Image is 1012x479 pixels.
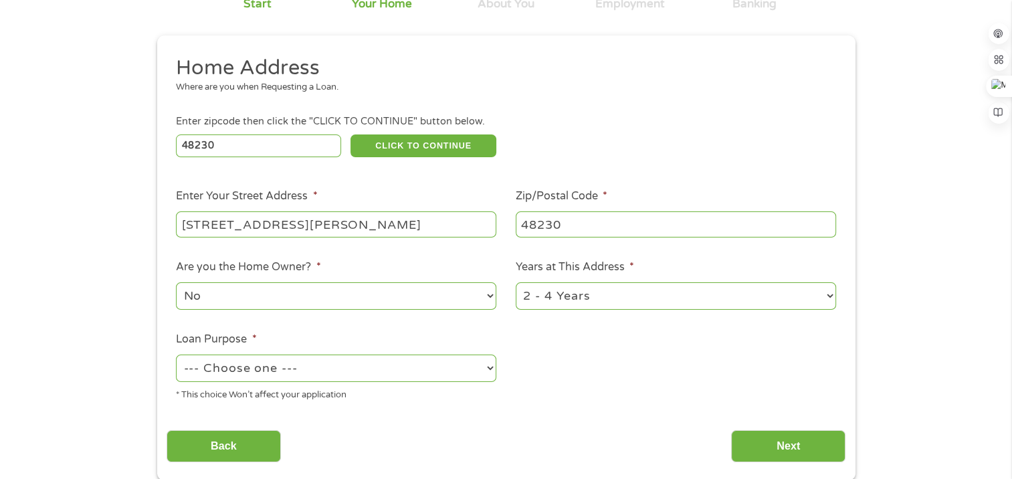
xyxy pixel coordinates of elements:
[516,189,607,203] label: Zip/Postal Code
[176,260,320,274] label: Are you the Home Owner?
[176,134,341,157] input: Enter Zipcode (e.g 01510)
[176,55,826,82] h2: Home Address
[176,114,835,129] div: Enter zipcode then click the "CLICK TO CONTINUE" button below.
[176,189,317,203] label: Enter Your Street Address
[350,134,496,157] button: CLICK TO CONTINUE
[516,260,634,274] label: Years at This Address
[176,211,496,237] input: 1 Main Street
[731,430,845,463] input: Next
[167,430,281,463] input: Back
[176,332,256,347] label: Loan Purpose
[176,384,496,402] div: * This choice Won’t affect your application
[176,81,826,94] div: Where are you when Requesting a Loan.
